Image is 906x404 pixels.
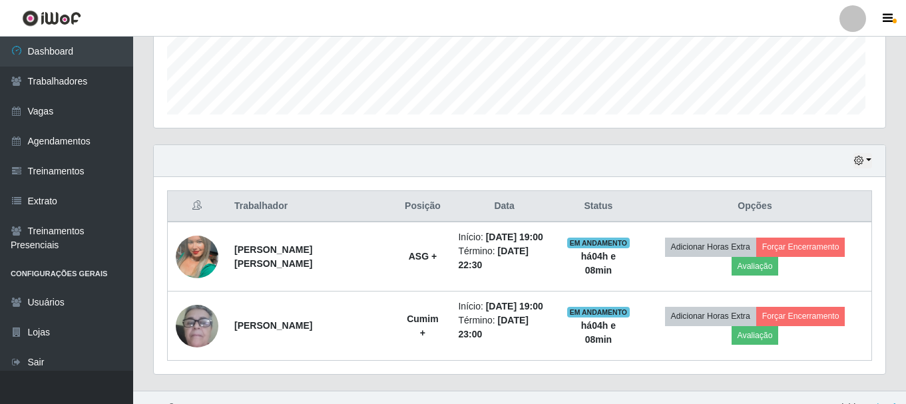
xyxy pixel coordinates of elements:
[486,301,543,311] time: [DATE] 19:00
[409,251,437,262] strong: ASG +
[234,320,312,331] strong: [PERSON_NAME]
[665,238,756,256] button: Adicionar Horas Extra
[458,244,550,272] li: Término:
[22,10,81,27] img: CoreUI Logo
[486,232,543,242] time: [DATE] 19:00
[559,191,638,222] th: Status
[638,191,871,222] th: Opções
[234,244,312,269] strong: [PERSON_NAME] [PERSON_NAME]
[458,300,550,313] li: Início:
[226,191,395,222] th: Trabalhador
[567,238,630,248] span: EM ANDAMENTO
[665,307,756,325] button: Adicionar Horas Extra
[732,326,779,345] button: Avaliação
[176,219,218,295] img: 1684607735548.jpeg
[450,191,558,222] th: Data
[756,238,845,256] button: Forçar Encerramento
[567,307,630,317] span: EM ANDAMENTO
[458,230,550,244] li: Início:
[581,320,616,345] strong: há 04 h e 08 min
[458,313,550,341] li: Término:
[581,251,616,276] strong: há 04 h e 08 min
[756,307,845,325] button: Forçar Encerramento
[176,282,218,370] img: 1705182808004.jpeg
[407,313,438,338] strong: Cumim +
[732,257,779,276] button: Avaliação
[395,191,450,222] th: Posição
